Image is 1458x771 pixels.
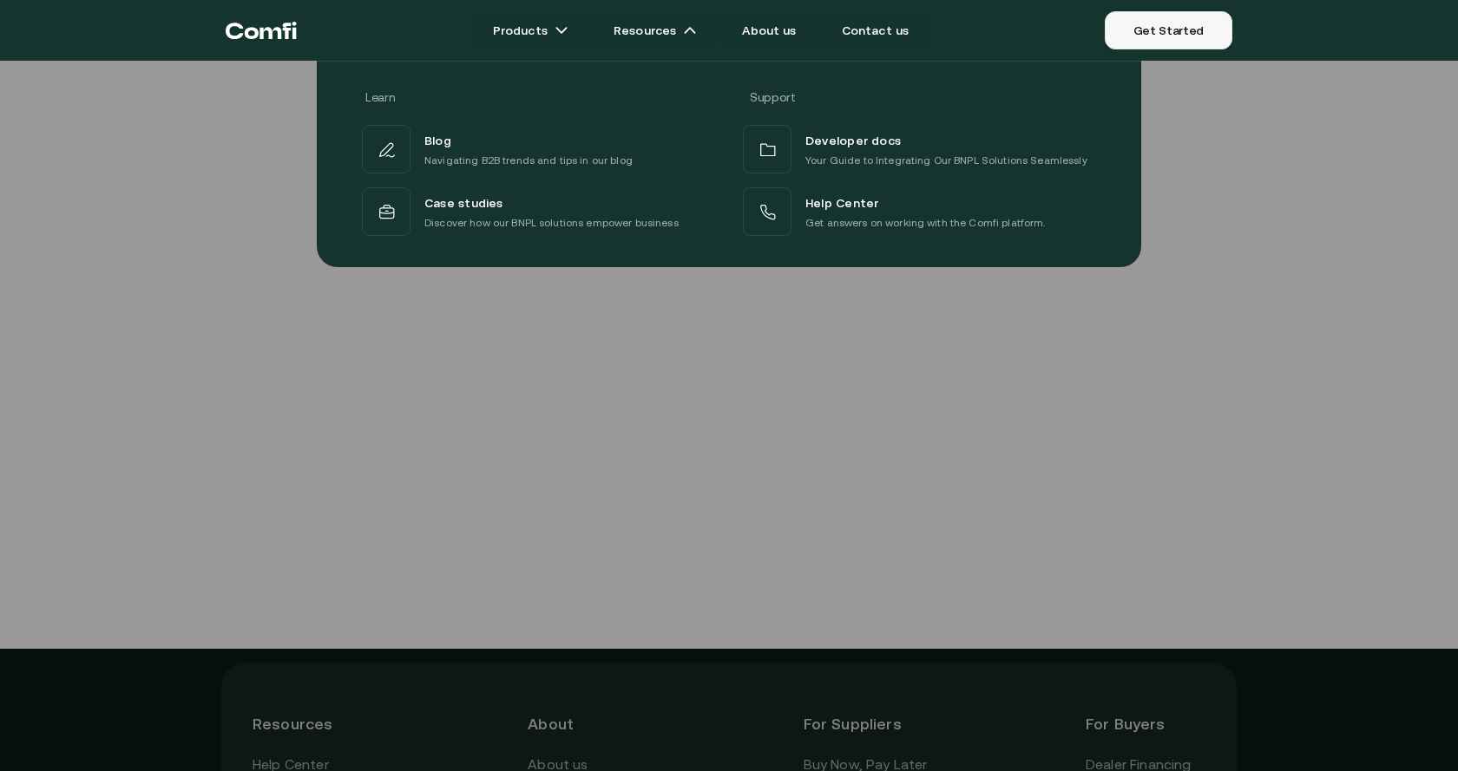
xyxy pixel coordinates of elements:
[424,192,503,214] span: Case studies
[739,121,1100,177] a: Developer docsYour Guide to Integrating Our BNPL Solutions Seamlessly
[721,13,817,48] a: About us
[593,13,718,48] a: Resourcesarrow icons
[424,129,451,152] span: Blog
[226,4,297,56] a: Return to the top of the Comfi home page
[365,90,395,104] span: Learn
[805,214,1046,232] p: Get answers on working with the Comfi platform.
[555,23,568,37] img: arrow icons
[358,121,719,177] a: BlogNavigating B2B trends and tips in our blog
[739,184,1100,239] a: Help CenterGet answers on working with the Comfi platform.
[805,129,901,152] span: Developer docs
[1105,11,1232,49] a: Get Started
[424,214,679,232] p: Discover how our BNPL solutions empower business
[472,13,589,48] a: Productsarrow icons
[683,23,697,37] img: arrow icons
[358,184,719,239] a: Case studiesDiscover how our BNPL solutions empower business
[424,152,633,169] p: Navigating B2B trends and tips in our blog
[805,192,878,214] span: Help Center
[821,13,930,48] a: Contact us
[805,152,1087,169] p: Your Guide to Integrating Our BNPL Solutions Seamlessly
[750,90,796,104] span: Support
